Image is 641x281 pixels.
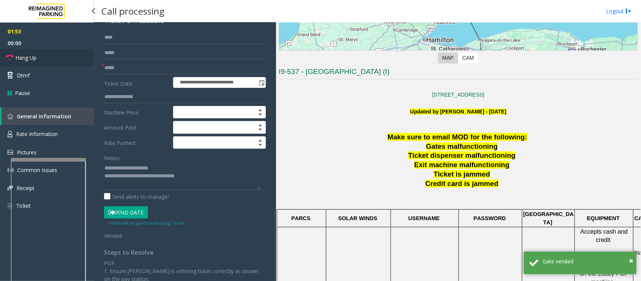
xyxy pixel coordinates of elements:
[629,255,633,266] button: Close
[581,228,630,243] span: Accepts cash and credit
[102,121,171,134] label: Amount Paid:
[425,180,499,187] span: Credit card is jammed
[98,2,168,20] h3: Call processing
[255,137,265,143] span: Increase value
[626,7,632,15] img: logout
[8,150,13,155] img: 'icon'
[17,71,30,79] span: Dtmf
[2,107,94,125] a: General Information
[8,186,13,190] img: 'icon'
[8,167,14,173] img: 'icon'
[104,151,120,162] label: Notes:
[458,53,478,63] label: CAM
[8,113,13,119] img: 'icon'
[104,193,169,201] label: Send alerts to manager
[102,106,171,119] label: Machine Price:
[523,211,574,225] span: [GEOGRAPHIC_DATA]
[15,89,30,97] span: Pause
[8,202,12,209] img: 'icon'
[255,121,265,127] span: Increase value
[587,215,620,221] span: EQUIPMENT
[17,113,71,120] span: General Information
[255,106,265,112] span: Increase value
[255,112,265,118] span: Decrease value
[291,215,311,221] span: PARCS
[434,170,490,178] span: Ticket is jammed
[408,151,516,159] span: Ticket dispenser malfunctioning
[16,130,58,137] span: Rate Information
[606,7,632,15] a: Logout
[15,54,36,62] span: Hang Up
[410,109,506,115] b: Updated by [PERSON_NAME] - [DATE]
[255,127,265,133] span: Decrease value
[104,232,122,239] span: Vended
[102,77,171,88] label: Ticket Date:
[474,215,506,221] span: PASSWORD
[102,136,171,149] label: Rate Pushed:
[338,215,377,221] span: SOLAR WINDS
[104,206,148,219] button: Vend Gate
[108,220,185,226] small: Vend will be performed using 1 tone
[255,143,265,149] span: Decrease value
[543,257,631,265] div: Gate vended
[432,92,484,98] a: [STREET_ADDRESS]
[426,142,498,150] span: Gates malfunctioning
[408,215,440,221] span: USERNAME
[257,77,265,88] span: Toggle popup
[414,161,510,169] span: Exit machine malfunctioning
[438,53,458,63] label: Map
[8,131,12,137] img: 'icon'
[388,133,527,141] span: Make sure to email MOD for the following:
[17,149,36,156] span: Pictures
[629,255,633,266] span: ×
[279,67,638,79] h3: I9-537 - [GEOGRAPHIC_DATA] (I)
[104,249,266,256] h4: Steps to Resolve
